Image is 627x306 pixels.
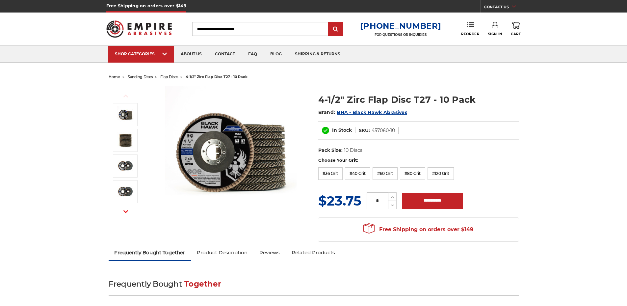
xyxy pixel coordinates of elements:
dd: 457060-10 [372,127,395,134]
h1: 4-1/2" Zirc Flap Disc T27 - 10 Pack [318,93,519,106]
a: shipping & returns [288,46,347,63]
span: $23.75 [318,193,361,209]
a: sanding discs [128,74,153,79]
a: Reorder [461,22,479,36]
a: Product Description [191,245,253,260]
button: Previous [118,89,134,103]
span: 4-1/2" zirc flap disc t27 - 10 pack [186,74,248,79]
a: Cart [511,22,521,36]
a: contact [208,46,242,63]
img: 40 grit flap disc [117,158,134,174]
span: Frequently Bought [109,279,182,289]
button: Next [118,205,134,219]
dd: 10 Discs [344,147,362,154]
span: Free Shipping on orders over $149 [363,223,473,236]
input: Submit [329,23,342,36]
img: 60 grit flap disc [117,183,134,200]
span: Cart [511,32,521,36]
a: BHA - Black Hawk Abrasives [337,109,407,115]
span: In Stock [332,127,352,133]
img: Empire Abrasives [106,16,172,42]
span: Sign In [488,32,502,36]
a: Related Products [286,245,341,260]
img: 10 pack of 4.5" Black Hawk Flap Discs [117,132,134,149]
a: Reviews [253,245,286,260]
div: SHOP CATEGORIES [115,51,168,56]
dt: SKU: [359,127,370,134]
a: Frequently Bought Together [109,245,191,260]
a: flap discs [160,74,178,79]
a: CONTACT US [484,3,521,13]
a: blog [264,46,288,63]
a: faq [242,46,264,63]
a: about us [174,46,208,63]
label: Choose Your Grit: [318,157,519,164]
img: Black Hawk 4-1/2" x 7/8" Flap Disc Type 27 - 10 Pack [117,106,134,123]
img: Black Hawk 4-1/2" x 7/8" Flap Disc Type 27 - 10 Pack [165,86,297,218]
dt: Pack Size: [318,147,343,154]
a: [PHONE_NUMBER] [360,21,441,31]
span: Brand: [318,109,335,115]
span: Reorder [461,32,479,36]
p: FOR QUESTIONS OR INQUIRIES [360,33,441,37]
a: home [109,74,120,79]
span: Together [184,279,221,289]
